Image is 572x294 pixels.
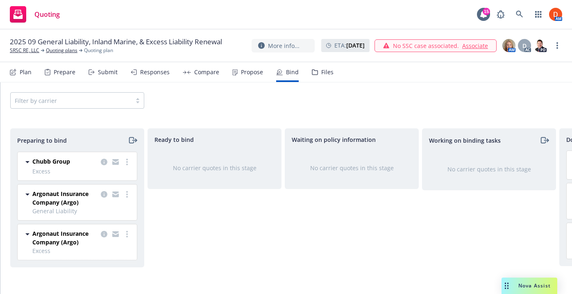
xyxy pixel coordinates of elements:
button: Nova Assist [502,278,557,294]
a: copy logging email [99,189,109,199]
a: Search [511,6,528,23]
a: copy logging email [111,189,120,199]
div: Drag to move [502,278,512,294]
div: Responses [140,69,170,75]
div: Prepare [54,69,75,75]
a: moveRight [539,135,549,145]
a: more [122,189,132,199]
a: moveRight [127,135,137,145]
button: More info... [252,39,315,52]
a: Quoting plans [46,47,77,54]
span: ETA : [334,41,365,50]
span: Waiting on policy information [292,135,376,144]
img: photo [549,8,562,21]
a: copy logging email [111,229,120,239]
a: more [552,41,562,50]
a: more [122,229,132,239]
div: Files [321,69,334,75]
a: Switch app [530,6,547,23]
div: Propose [241,69,263,75]
a: copy logging email [111,157,120,167]
span: Nova Assist [518,282,551,289]
span: Excess [32,167,132,175]
div: No carrier quotes in this stage [298,164,405,172]
a: Quoting [7,3,63,26]
span: Excess [32,246,132,255]
span: Ready to bind [154,135,194,144]
img: photo [502,39,515,52]
div: Submit [98,69,118,75]
span: General Liability [32,207,132,215]
a: Associate [462,41,488,50]
span: No SSC case associated. [393,41,459,50]
div: No carrier quotes in this stage [436,165,542,173]
span: Preparing to bind [17,136,67,145]
div: Plan [20,69,32,75]
div: No carrier quotes in this stage [161,164,268,172]
span: Quoting plan [84,47,113,54]
span: Working on binding tasks [429,136,501,145]
a: copy logging email [99,229,109,239]
span: 2025 09 General Liability, Inland Marine, & Excess Liability Renewal [10,37,222,47]
a: copy logging email [99,157,109,167]
a: SRSC RE, LLC [10,47,39,54]
span: Argonaut Insurance Company (Argo) [32,229,98,246]
strong: [DATE] [346,41,365,49]
div: Bind [286,69,299,75]
span: D [522,41,527,50]
span: Argonaut Insurance Company (Argo) [32,189,98,207]
span: Chubb Group [32,157,70,166]
div: Compare [194,69,219,75]
a: more [122,157,132,167]
span: More info... [268,41,300,50]
div: 15 [483,8,490,15]
span: Quoting [34,11,60,18]
img: photo [533,39,547,52]
a: Report a Bug [493,6,509,23]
